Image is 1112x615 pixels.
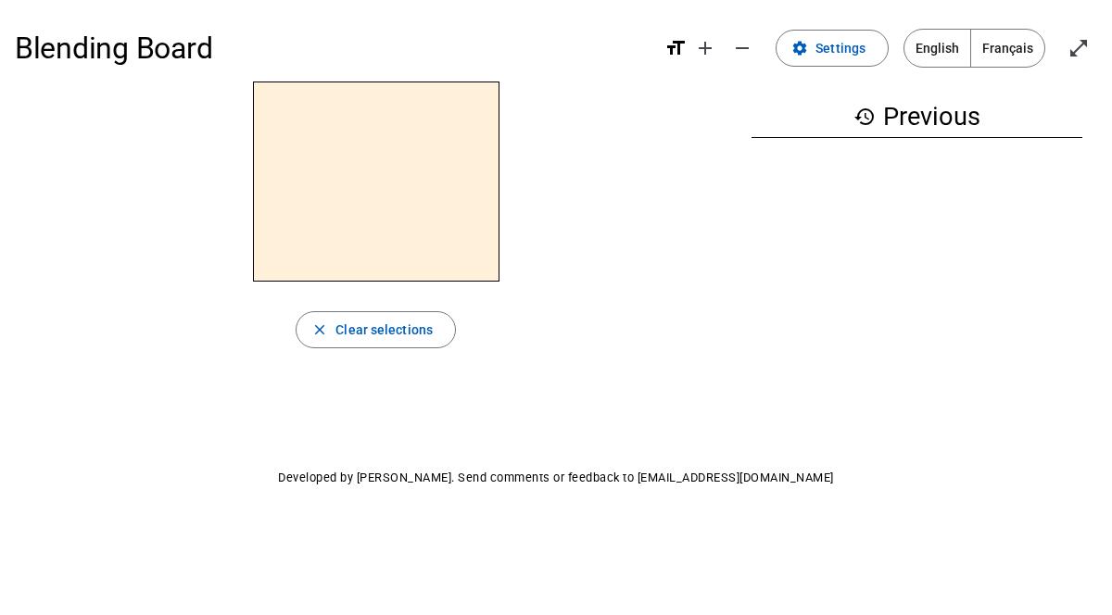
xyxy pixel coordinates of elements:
[731,37,753,59] mat-icon: remove
[15,467,1097,489] p: Developed by [PERSON_NAME]. Send comments or feedback to [EMAIL_ADDRESS][DOMAIN_NAME]
[853,106,876,128] mat-icon: history
[311,321,328,338] mat-icon: close
[904,30,970,67] span: English
[971,30,1044,67] span: Français
[815,37,866,59] span: Settings
[776,30,889,67] button: Settings
[1060,30,1097,67] button: Enter full screen
[752,96,1082,138] h3: Previous
[903,29,1045,68] mat-button-toggle-group: Language selection
[296,311,456,348] button: Clear selections
[694,37,716,59] mat-icon: add
[1068,37,1090,59] mat-icon: open_in_full
[15,19,650,78] h1: Blending Board
[724,30,761,67] button: Decrease font size
[335,319,433,341] span: Clear selections
[791,40,808,56] mat-icon: settings
[664,37,687,59] mat-icon: format_size
[687,30,724,67] button: Increase font size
